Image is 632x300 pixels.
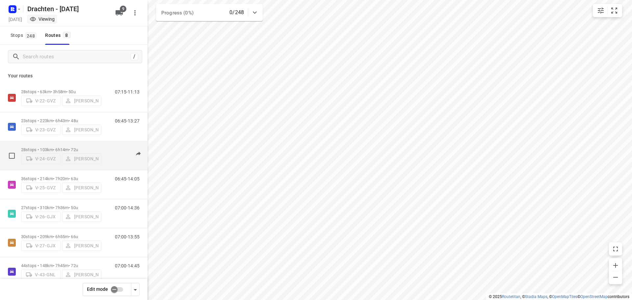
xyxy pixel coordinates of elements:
p: 44 stops • 148km • 7h45m • 72u [21,263,101,268]
span: 8 [63,32,71,38]
a: Routetitan [502,294,520,299]
input: Search routes [23,52,131,62]
a: Stadia Maps [525,294,547,299]
p: 36 stops • 214km • 7h20m • 63u [21,176,101,181]
p: 23 stops • 223km • 6h43m • 48u [21,118,101,123]
p: 28 stops • 103km • 6h14m • 72u [21,147,101,152]
p: 07:00-14:45 [115,263,140,268]
a: OpenStreetMap [580,294,608,299]
span: 248 [25,32,37,39]
div: Driver app settings [131,285,139,293]
p: 28 stops • 63km • 3h58m • 50u [21,89,101,94]
span: 9 [120,6,126,12]
span: Select [5,149,18,162]
button: 9 [113,6,126,19]
button: Fit zoom [608,4,621,17]
div: Routes [45,31,72,40]
p: 30 stops • 209km • 6h55m • 66u [21,234,101,239]
span: Stops [11,31,39,40]
span: Progress (0%) [161,10,194,16]
p: 06:45-14:05 [115,176,140,181]
span: Edit mode [87,286,108,292]
p: 06:45-13:27 [115,118,140,123]
a: OpenMapTiles [552,294,577,299]
p: 27 stops • 310km • 7h36m • 50u [21,205,101,210]
p: 07:00-14:36 [115,205,140,210]
div: / [131,53,138,60]
button: Send to driver [132,147,145,160]
div: small contained button group [593,4,622,17]
p: 07:00-13:55 [115,234,140,239]
div: You are currently in view mode. To make any changes, go to edit project. [30,16,55,22]
p: 0/248 [229,9,244,16]
div: Progress (0%)0/248 [156,4,263,21]
button: More [128,6,142,19]
p: Your routes [8,72,140,79]
p: 07:15-11:13 [115,89,140,95]
button: Map settings [594,4,607,17]
li: © 2025 , © , © © contributors [489,294,629,299]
